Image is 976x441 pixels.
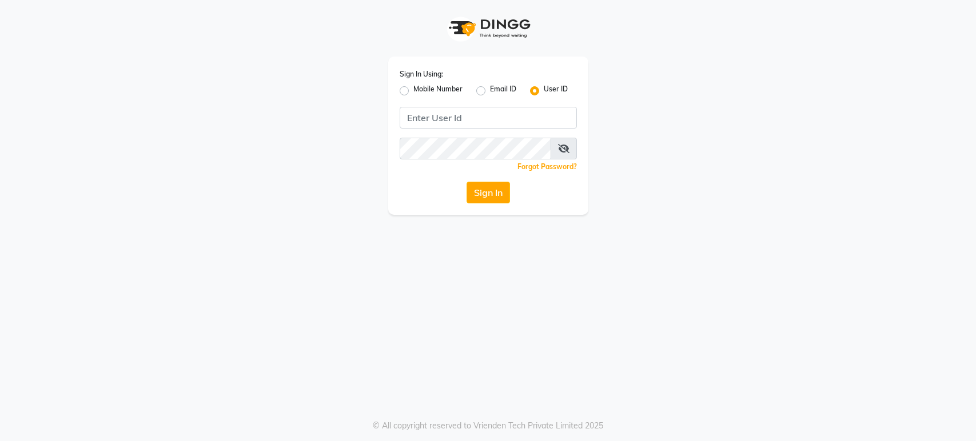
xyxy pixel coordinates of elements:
input: Username [400,107,577,129]
label: Email ID [490,84,516,98]
input: Username [400,138,551,159]
label: Mobile Number [413,84,463,98]
button: Sign In [467,182,510,203]
img: logo1.svg [443,11,534,45]
label: User ID [544,84,568,98]
label: Sign In Using: [400,69,443,79]
a: Forgot Password? [517,162,577,171]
